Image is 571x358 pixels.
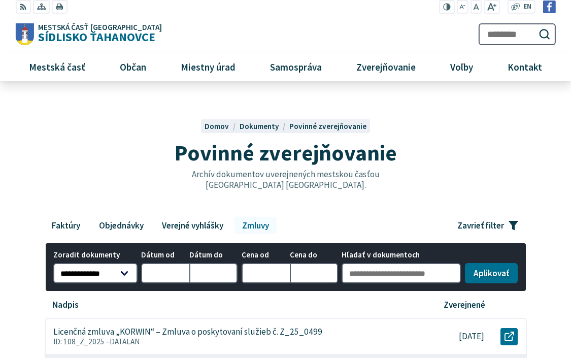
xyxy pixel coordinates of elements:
[53,251,138,259] span: Zoradiť dokumenty
[53,337,412,346] p: ID: 108_Z_2025 –
[494,53,556,80] a: Kontakt
[15,53,98,80] a: Mestská časť
[437,53,487,80] a: Voľby
[447,53,477,80] span: Voľby
[240,121,279,131] span: Dokumenty
[205,121,239,131] a: Domov
[45,217,88,234] a: Faktúry
[110,337,140,346] span: DATALAN
[240,121,289,131] a: Dokumenty
[25,53,89,80] span: Mestská časť
[242,263,290,283] input: Cena od
[457,220,504,231] span: Zavrieť filter
[520,2,534,12] a: EN
[257,53,335,80] a: Samospráva
[290,251,338,259] span: Cena do
[352,53,419,80] span: Zverejňovanie
[116,53,150,80] span: Občan
[234,217,276,234] a: Zmluvy
[465,263,518,283] button: Aplikovať
[38,23,162,31] span: Mestská časť [GEOGRAPHIC_DATA]
[15,23,34,46] img: Prejsť na domovskú stránku
[53,327,322,337] p: Licenčná zmluva „KORWIN“ – Zmluva o poskytovaní služieb č. Z_25_0499
[141,263,189,283] input: Dátum od
[177,53,239,80] span: Miestny úrad
[342,251,461,259] span: Hľadať v dokumentoch
[15,23,162,46] a: Logo Sídlisko Ťahanovce, prejsť na domovskú stránku.
[543,1,556,13] img: Prejsť na Facebook stránku
[450,217,526,234] button: Zavrieť filter
[52,300,79,310] p: Nadpis
[289,121,366,131] a: Povinné zverejňovanie
[167,53,249,80] a: Miestny úrad
[91,217,151,234] a: Objednávky
[444,300,485,310] p: Zverejnené
[170,169,401,190] p: Archív dokumentov uverejnených mestskou časťou [GEOGRAPHIC_DATA] [GEOGRAPHIC_DATA].
[504,53,546,80] span: Kontakt
[205,121,229,131] span: Domov
[175,139,397,167] span: Povinné zverejňovanie
[523,2,531,12] span: EN
[53,263,138,283] select: Zoradiť dokumenty
[141,251,189,259] span: Dátum od
[266,53,325,80] span: Samospráva
[342,263,461,283] input: Hľadať v dokumentoch
[290,263,338,283] input: Cena do
[242,251,290,259] span: Cena od
[343,53,429,80] a: Zverejňovanie
[34,23,162,43] span: Sídlisko Ťahanovce
[189,251,238,259] span: Dátum do
[106,53,159,80] a: Občan
[155,217,231,234] a: Verejné vyhlášky
[189,263,238,283] input: Dátum do
[459,331,484,342] p: [DATE]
